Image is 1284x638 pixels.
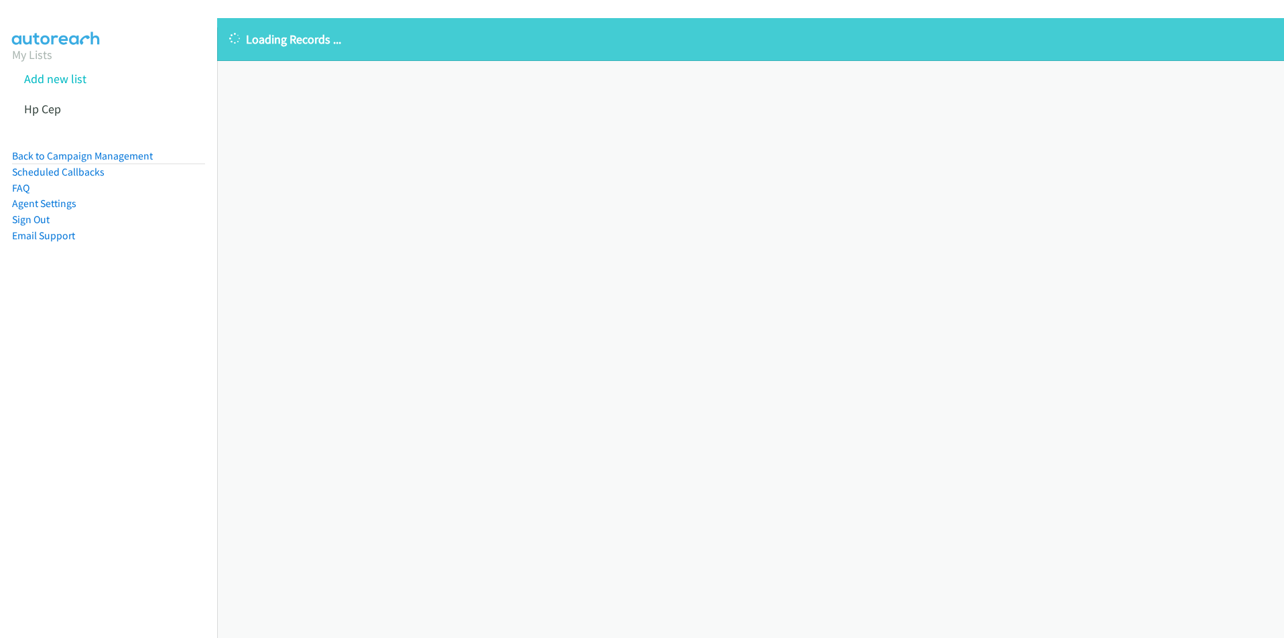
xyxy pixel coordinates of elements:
[24,71,86,86] a: Add new list
[12,166,105,178] a: Scheduled Callbacks
[229,30,1272,48] p: Loading Records ...
[12,182,29,194] a: FAQ
[24,101,61,117] a: Hp Cep
[12,149,153,162] a: Back to Campaign Management
[12,47,52,62] a: My Lists
[12,213,50,226] a: Sign Out
[12,197,76,210] a: Agent Settings
[12,229,75,242] a: Email Support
